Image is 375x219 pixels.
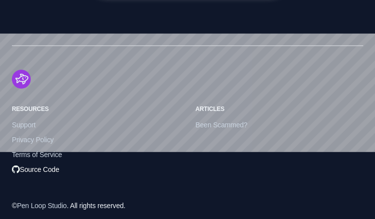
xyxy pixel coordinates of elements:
[196,121,248,129] a: Been Scammed?
[12,164,59,175] span: Source Code
[12,134,54,145] span: Privacy Policy
[12,165,20,173] img: Open Source
[17,202,67,210] a: Pen Loop Studio
[12,200,363,211] div: © . All rights reserved.
[196,119,248,130] span: Been Scammed?
[12,70,363,89] a: Cruip
[12,105,180,113] h6: Resources
[12,70,31,89] img: Stellar
[17,200,67,211] span: Pen Loop Studio
[12,121,36,129] a: Support
[12,167,59,175] a: Open SourceSource Code
[12,151,62,159] a: Terms of Service
[12,119,36,130] span: Support
[12,136,54,144] a: Privacy Policy
[12,149,62,160] span: Terms of Service
[196,105,364,113] h6: Articles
